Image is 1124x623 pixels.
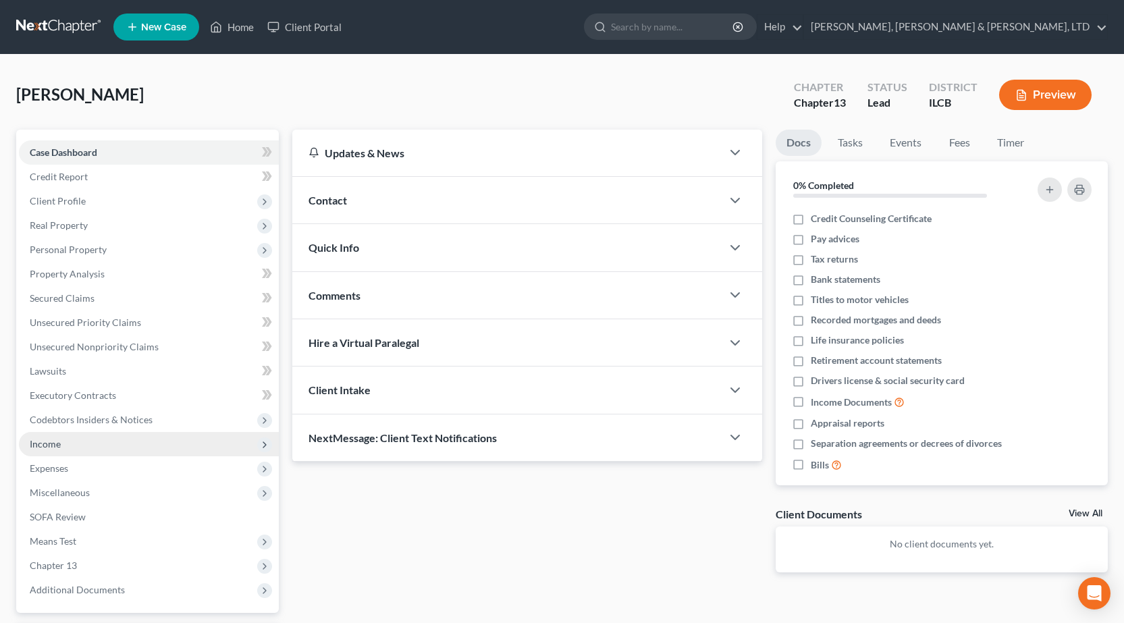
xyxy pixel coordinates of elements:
div: Updates & News [309,146,705,160]
input: Search by name... [611,14,734,39]
span: Separation agreements or decrees of divorces [811,437,1002,450]
div: Chapter [794,95,846,111]
a: Tasks [827,130,874,156]
span: [PERSON_NAME] [16,84,144,104]
div: Client Documents [776,507,862,521]
span: Bills [811,458,829,472]
a: Docs [776,130,822,156]
a: Case Dashboard [19,140,279,165]
a: Property Analysis [19,262,279,286]
a: SOFA Review [19,505,279,529]
span: Real Property [30,219,88,231]
span: Hire a Virtual Paralegal [309,336,419,349]
span: Chapter 13 [30,560,77,571]
span: Income Documents [811,396,892,409]
span: Life insurance policies [811,333,904,347]
span: Income [30,438,61,450]
span: Client Profile [30,195,86,207]
a: Executory Contracts [19,383,279,408]
strong: 0% Completed [793,180,854,191]
div: District [929,80,978,95]
a: Events [879,130,932,156]
span: New Case [141,22,186,32]
a: Client Portal [261,15,348,39]
span: Titles to motor vehicles [811,293,909,306]
span: Retirement account statements [811,354,942,367]
span: SOFA Review [30,511,86,522]
span: Personal Property [30,244,107,255]
span: Client Intake [309,383,371,396]
span: Pay advices [811,232,859,246]
span: Appraisal reports [811,416,884,430]
span: Codebtors Insiders & Notices [30,414,153,425]
a: Help [757,15,803,39]
div: Lead [867,95,907,111]
div: Chapter [794,80,846,95]
a: Lawsuits [19,359,279,383]
div: Status [867,80,907,95]
a: View All [1069,509,1102,518]
a: Secured Claims [19,286,279,310]
span: Property Analysis [30,268,105,279]
span: Tax returns [811,252,858,266]
span: Executory Contracts [30,389,116,401]
span: Credit Report [30,171,88,182]
a: Unsecured Nonpriority Claims [19,335,279,359]
span: Unsecured Nonpriority Claims [30,341,159,352]
span: Credit Counseling Certificate [811,212,932,225]
span: Miscellaneous [30,487,90,498]
span: Lawsuits [30,365,66,377]
span: Means Test [30,535,76,547]
button: Preview [999,80,1092,110]
div: ILCB [929,95,978,111]
span: Secured Claims [30,292,95,304]
span: Drivers license & social security card [811,374,965,387]
span: Comments [309,289,360,302]
a: [PERSON_NAME], [PERSON_NAME] & [PERSON_NAME], LTD [804,15,1107,39]
a: Unsecured Priority Claims [19,310,279,335]
a: Fees [938,130,981,156]
span: Bank statements [811,273,880,286]
a: Timer [986,130,1035,156]
span: Unsecured Priority Claims [30,317,141,328]
span: Contact [309,194,347,207]
span: 13 [834,96,846,109]
span: Case Dashboard [30,146,97,158]
p: No client documents yet. [786,537,1097,551]
span: Recorded mortgages and deeds [811,313,941,327]
span: Additional Documents [30,584,125,595]
span: Quick Info [309,241,359,254]
a: Home [203,15,261,39]
div: Open Intercom Messenger [1078,577,1110,610]
span: NextMessage: Client Text Notifications [309,431,497,444]
span: Expenses [30,462,68,474]
a: Credit Report [19,165,279,189]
